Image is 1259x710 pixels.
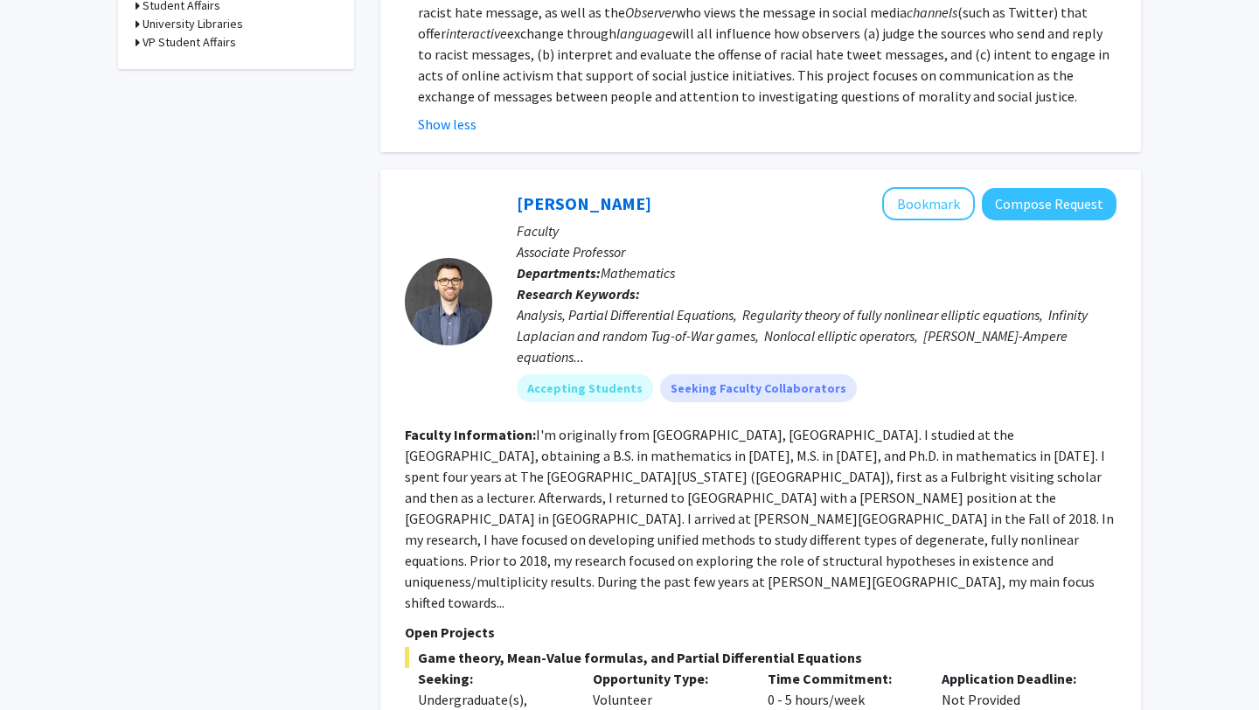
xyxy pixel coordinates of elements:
[882,187,975,220] button: Add Fernando Charro to Bookmarks
[517,285,640,303] b: Research Keywords:
[616,24,672,42] em: language
[907,3,957,21] em: channels
[143,15,243,33] h3: University Libraries
[601,264,675,282] span: Mathematics
[143,33,236,52] h3: VP Student Affairs
[625,3,676,21] em: Observer
[517,192,651,214] a: [PERSON_NAME]
[517,374,653,402] mat-chip: Accepting Students
[405,647,1116,668] span: Game theory, Mean-Value formulas, and Partial Differential Equations
[405,622,1116,643] p: Open Projects
[660,374,857,402] mat-chip: Seeking Faculty Collaborators
[405,426,536,443] b: Faculty Information:
[517,241,1116,262] p: Associate Professor
[13,631,74,697] iframe: Chat
[517,220,1116,241] p: Faculty
[593,668,741,689] p: Opportunity Type:
[517,304,1116,367] div: Analysis, Partial Differential Equations, Regularity theory of fully nonlinear elliptic equations...
[942,668,1090,689] p: Application Deadline:
[768,668,916,689] p: Time Commitment:
[405,426,1114,611] fg-read-more: I'm originally from [GEOGRAPHIC_DATA], [GEOGRAPHIC_DATA]. I studied at the [GEOGRAPHIC_DATA], obt...
[446,24,507,42] em: interactive
[418,114,476,135] button: Show less
[982,188,1116,220] button: Compose Request to Fernando Charro
[418,668,567,689] p: Seeking:
[517,264,601,282] b: Departments:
